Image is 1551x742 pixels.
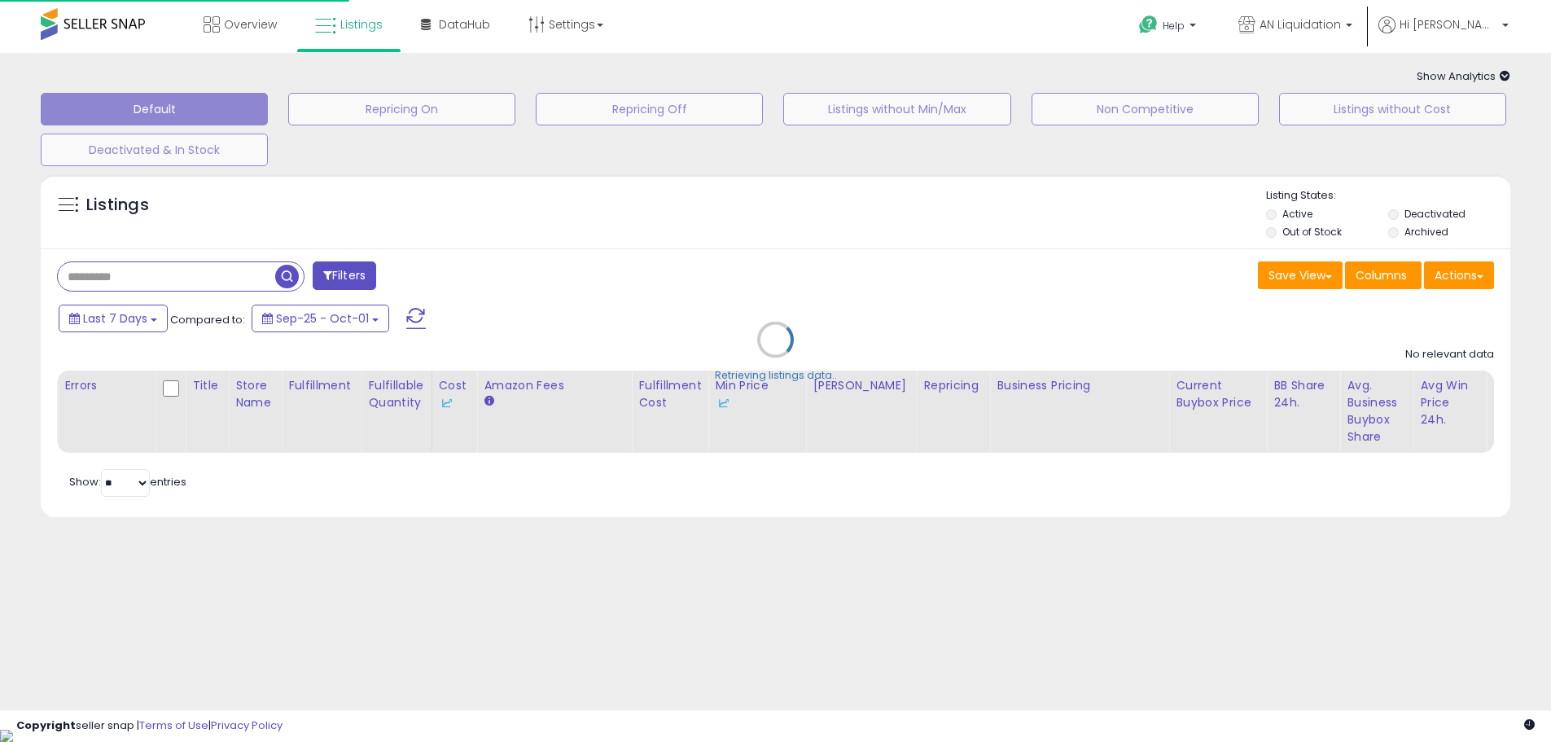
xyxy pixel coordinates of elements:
[439,16,490,33] span: DataHub
[1126,2,1212,53] a: Help
[1260,16,1341,33] span: AN Liquidation
[783,93,1010,125] button: Listings without Min/Max
[16,718,283,734] div: seller snap | |
[340,16,383,33] span: Listings
[715,368,837,383] div: Retrieving listings data..
[139,718,208,733] a: Terms of Use
[1400,16,1497,33] span: Hi [PERSON_NAME]
[1378,16,1509,53] a: Hi [PERSON_NAME]
[1163,19,1185,33] span: Help
[288,93,515,125] button: Repricing On
[16,718,76,733] strong: Copyright
[211,718,283,733] a: Privacy Policy
[1138,15,1159,35] i: Get Help
[41,93,268,125] button: Default
[1032,93,1259,125] button: Non Competitive
[1279,93,1506,125] button: Listings without Cost
[41,134,268,166] button: Deactivated & In Stock
[224,16,277,33] span: Overview
[536,93,763,125] button: Repricing Off
[1417,68,1510,84] span: Show Analytics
